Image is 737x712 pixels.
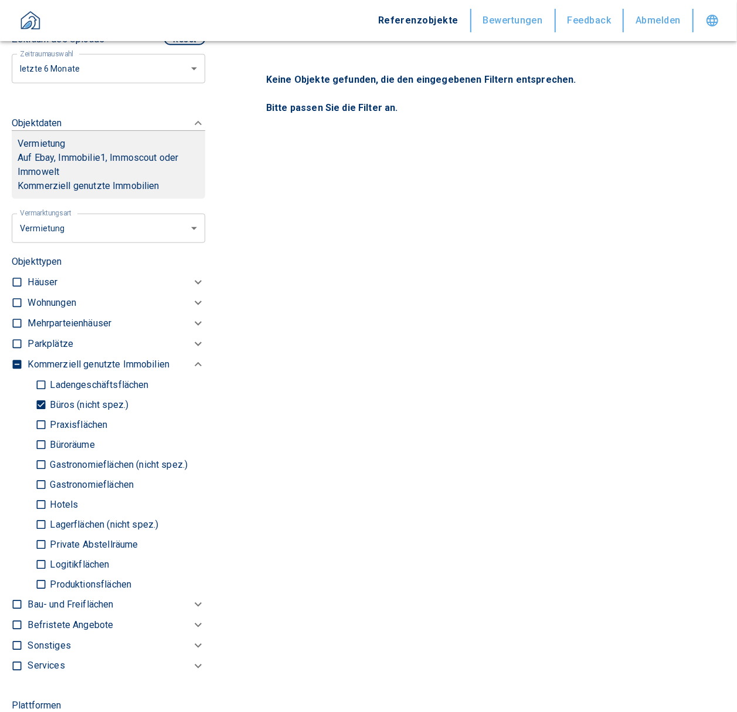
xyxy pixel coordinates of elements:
p: Büros (nicht spez.) [47,400,128,410]
p: Vermietung [18,137,66,151]
p: Parkplätze [28,337,73,351]
button: Feedback [556,9,624,32]
div: Häuser [28,272,205,293]
div: ObjektdatenVermietungAuf Ebay, Immobilie1, Immoscout oder ImmoweltKommerziell genutzte Immobilien [12,104,205,211]
p: Objektdaten [12,116,62,130]
div: Services [28,656,205,677]
p: Keine Objekte gefunden, die den eingegebenen Filtern entsprechen. Bitte passen Sie die Filter an. [266,73,688,115]
p: Gastronomieflächen [47,480,134,490]
p: Produktionsflächen [47,580,131,589]
p: Logitikflächen [47,560,109,569]
p: Services [28,659,64,673]
div: Befristete Angebote [28,615,205,636]
div: Bau- und Freiflächen [28,595,205,615]
button: Referenzobjekte [366,9,471,32]
div: Parkplätze [28,334,205,355]
p: Kommerziell genutzte Immobilien [28,357,169,372]
div: Sonstiges [28,636,205,656]
button: Bewertungen [471,9,556,32]
div: letzte 6 Monate [12,212,205,244]
p: Kommerziell genutzte Immobilien [18,179,199,193]
p: Mehrparteienhäuser [28,316,111,330]
div: Kommerziell genutzte Immobilien [28,355,205,375]
p: Lagerflächen (nicht spez.) [47,520,158,529]
p: Häuser [28,275,57,289]
p: Büroräume [47,440,94,450]
p: Sonstiges [28,639,70,653]
p: Private Abstellräume [47,540,138,549]
p: Befristete Angebote [28,618,113,632]
button: Abmelden [624,9,694,32]
button: ProperBird Logo and Home Button [12,7,49,41]
div: letzte 6 Monate [12,53,205,84]
p: Gastronomieflächen (nicht spez.) [47,460,188,470]
button: Reset [164,33,205,45]
p: Bau- und Freiflächen [28,598,113,612]
p: Wohnungen [28,296,76,310]
p: Praxisflächen [47,420,107,430]
p: Ladengeschäftsflächen [47,380,148,390]
div: Mehrparteienhäuser [28,313,205,334]
p: Auf Ebay, Immobilie1, Immoscout oder Immowelt [18,151,199,179]
img: ProperBird Logo and Home Button [16,7,45,36]
p: Hotels [47,500,78,509]
div: Wohnungen [28,293,205,313]
p: Objekttypen [12,255,205,269]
